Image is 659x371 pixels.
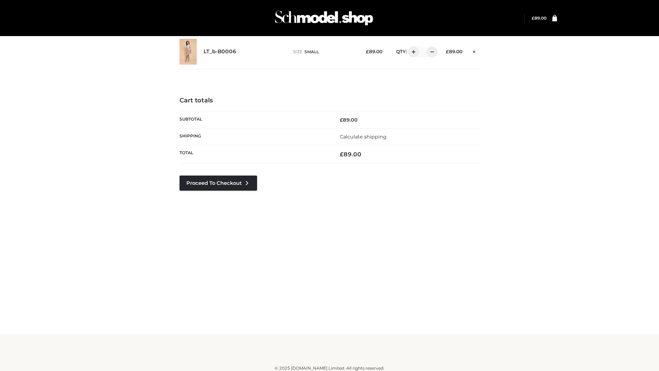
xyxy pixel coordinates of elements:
bdi: 89.00 [366,49,382,54]
bdi: 89.00 [446,49,462,54]
p: size : [293,49,355,55]
span: £ [532,15,534,21]
bdi: 89.00 [532,15,546,21]
a: Proceed to Checkout [180,176,257,191]
a: £89.00 [532,15,546,21]
span: £ [366,49,369,54]
th: Total [180,145,329,164]
th: Shipping [180,128,329,145]
a: LT_b-B0006 [204,48,236,55]
bdi: 89.00 [340,117,358,123]
th: Subtotal [180,111,329,128]
img: Schmodel Admin 964 [273,4,375,32]
img: LT_b-B0006 - SMALL [180,39,197,65]
span: SMALL [304,49,319,54]
h4: Cart totals [180,97,479,104]
a: Calculate shipping [340,134,386,140]
bdi: 89.00 [340,151,361,158]
span: £ [446,49,449,54]
span: £ [340,151,344,158]
a: Remove this item [469,46,479,55]
span: £ [340,117,343,123]
div: QTY: [389,46,435,57]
